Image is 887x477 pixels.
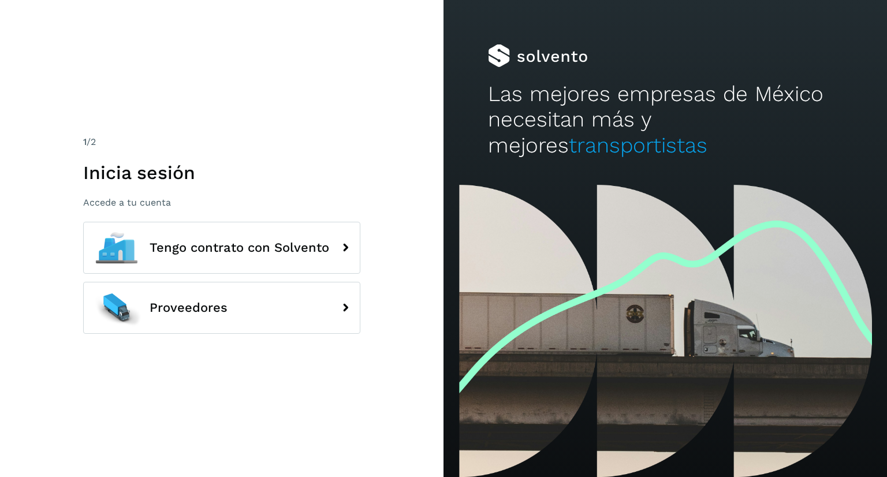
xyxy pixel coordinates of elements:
[150,241,329,255] span: Tengo contrato con Solvento
[569,133,707,158] span: transportistas
[150,301,228,315] span: Proveedores
[83,222,360,274] button: Tengo contrato con Solvento
[83,282,360,334] button: Proveedores
[83,136,87,147] span: 1
[83,135,360,149] div: /2
[83,197,360,208] p: Accede a tu cuenta
[488,81,843,158] h2: Las mejores empresas de México necesitan más y mejores
[83,162,360,184] h1: Inicia sesión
